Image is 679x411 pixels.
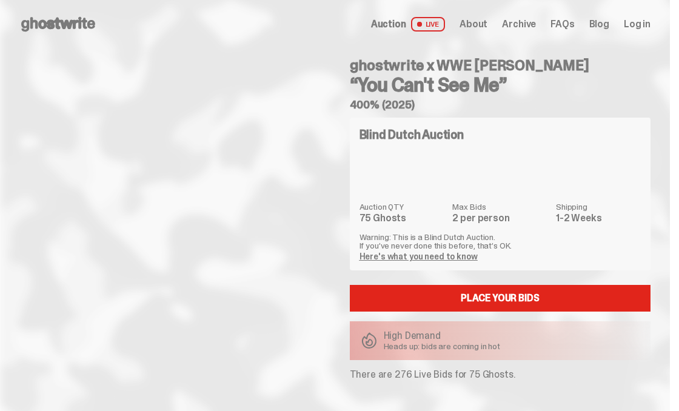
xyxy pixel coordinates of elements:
[360,129,464,141] h4: Blind Dutch Auction
[452,213,549,223] dd: 2 per person
[556,213,641,223] dd: 1-2 Weeks
[350,99,651,110] h5: 400% (2025)
[502,19,536,29] a: Archive
[556,202,641,211] dt: Shipping
[350,370,651,379] p: There are 276 Live Bids for 75 Ghosts.
[360,233,641,250] p: Warning: This is a Blind Dutch Auction. If you’ve never done this before, that’s OK.
[350,285,651,312] a: Place your Bids
[350,58,651,73] h4: ghostwrite x WWE [PERSON_NAME]
[384,342,501,350] p: Heads up: bids are coming in hot
[452,202,549,211] dt: Max Bids
[384,331,501,341] p: High Demand
[411,17,446,32] span: LIVE
[371,17,445,32] a: Auction LIVE
[360,202,446,211] dt: Auction QTY
[624,19,651,29] a: Log in
[371,19,406,29] span: Auction
[550,19,574,29] a: FAQs
[350,75,651,95] h3: “You Can't See Me”
[589,19,609,29] a: Blog
[360,213,446,223] dd: 75 Ghosts
[360,251,478,262] a: Here's what you need to know
[460,19,487,29] a: About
